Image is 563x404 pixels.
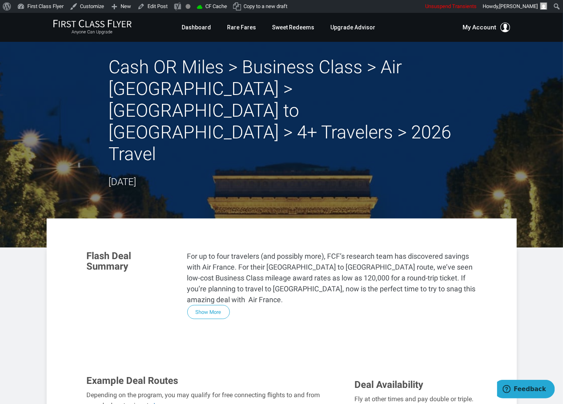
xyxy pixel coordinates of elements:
[109,56,454,165] h2: Cash OR Miles > Business Class > Air [GEOGRAPHIC_DATA] > [GEOGRAPHIC_DATA] to [GEOGRAPHIC_DATA] >...
[499,3,538,9] span: [PERSON_NAME]
[497,380,555,400] iframe: Opens a widget where you can find more information
[330,20,375,35] a: Upgrade Advisor
[53,29,132,35] small: Anyone Can Upgrade
[227,20,256,35] a: Rare Fares
[109,176,137,188] time: [DATE]
[425,3,477,9] span: Unsuspend Transients
[87,375,178,386] span: Example Deal Routes
[463,23,497,32] span: My Account
[354,379,423,390] span: Deal Availability
[187,305,230,319] button: Show More
[53,19,132,35] a: First Class FlyerAnyone Can Upgrade
[182,20,211,35] a: Dashboard
[87,251,175,272] h3: Flash Deal Summary
[187,251,477,305] p: For up to four travelers (and possibly more), FCF’s research team has discovered savings with Air...
[463,23,510,32] button: My Account
[272,20,314,35] a: Sweet Redeems
[53,19,132,28] img: First Class Flyer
